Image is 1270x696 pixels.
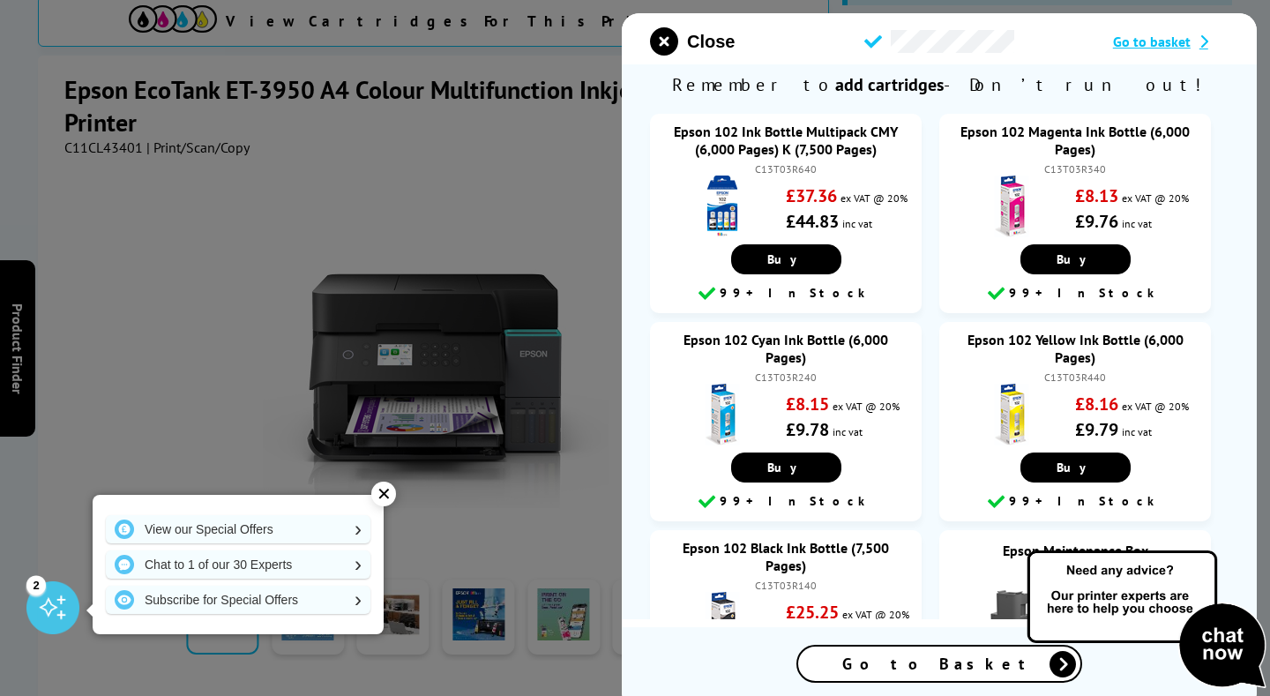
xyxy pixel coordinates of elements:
[835,73,944,96] b: add cartridges
[1122,400,1189,413] span: ex VAT @ 20%
[786,210,839,233] strong: £44.83
[691,592,753,654] img: Epson 102 Black Ink Bottle (7,500 Pages)
[371,482,396,506] div: ✕
[767,460,805,475] span: Buy
[106,550,370,579] a: Chat to 1 of our 30 Experts
[691,176,753,237] img: Epson 102 Ink Bottle Multipack CMY (6,000 Pages) K (7,500 Pages)
[668,162,904,176] div: C13T03R640
[1075,418,1118,441] strong: £9.79
[786,418,829,441] strong: £9.78
[1057,251,1094,267] span: Buy
[1113,33,1191,50] span: Go to basket
[786,601,839,624] strong: £25.25
[683,539,889,574] a: Epson 102 Black Ink Bottle (7,500 Pages)
[981,583,1042,645] img: Epson Maintenance Box
[650,27,735,56] button: close modal
[842,608,909,621] span: ex VAT @ 20%
[691,384,753,445] img: Epson 102 Cyan Ink Bottle (6,000 Pages)
[106,586,370,614] a: Subscribe for Special Offers
[957,370,1193,384] div: C13T03R440
[659,283,913,304] div: 99+ In Stock
[957,564,1193,577] div: C13T04D100
[948,491,1202,513] div: 99+ In Stock
[960,123,1190,158] a: Epson 102 Magenta Ink Bottle (6,000 Pages)
[833,400,900,413] span: ex VAT @ 20%
[786,184,837,207] strong: £37.36
[948,283,1202,304] div: 99+ In Stock
[674,123,898,158] a: Epson 102 Ink Bottle Multipack CMY (6,000 Pages) K (7,500 Pages)
[833,425,863,438] span: inc vat
[767,251,805,267] span: Buy
[1075,210,1118,233] strong: £9.76
[1122,217,1152,230] span: inc vat
[668,370,904,384] div: C13T03R240
[786,393,829,415] strong: £8.15
[981,176,1042,237] img: Epson 102 Magenta Ink Bottle (6,000 Pages)
[26,575,46,595] div: 2
[684,331,888,366] a: Epson 102 Cyan Ink Bottle (6,000 Pages)
[1075,393,1118,415] strong: £8.16
[1003,542,1148,559] a: Epson Maintenance Box
[106,515,370,543] a: View our Special Offers
[1113,33,1229,50] a: Go to basket
[659,491,913,513] div: 99+ In Stock
[1057,460,1094,475] span: Buy
[981,384,1042,445] img: Epson 102 Yellow Ink Bottle (6,000 Pages)
[842,654,1036,674] span: Go to Basket
[957,162,1193,176] div: C13T03R340
[622,64,1257,105] span: Remember to - Don’t run out!
[967,331,1184,366] a: Epson 102 Yellow Ink Bottle (6,000 Pages)
[668,579,904,592] div: C13T03R140
[687,32,735,52] span: Close
[796,645,1082,683] a: Go to Basket
[842,217,872,230] span: inc vat
[1122,191,1189,205] span: ex VAT @ 20%
[1023,548,1270,692] img: Open Live Chat window
[1075,184,1118,207] strong: £8.13
[840,191,908,205] span: ex VAT @ 20%
[1122,425,1152,438] span: inc vat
